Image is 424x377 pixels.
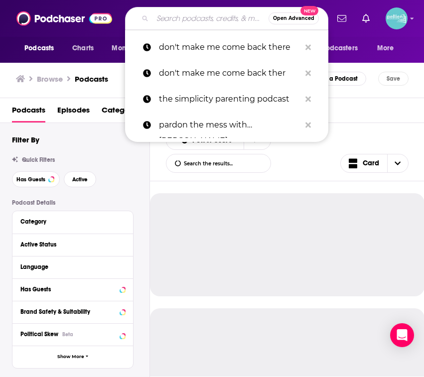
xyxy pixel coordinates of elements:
[20,241,119,248] div: Active Status
[390,323,414,347] div: Open Intercom Messenger
[72,177,88,182] span: Active
[112,41,147,55] span: Monitoring
[37,74,63,84] h3: Browse
[20,215,125,228] button: Category
[298,72,367,86] a: Add a Podcast
[66,39,100,58] a: Charts
[125,112,328,138] a: pardon the mess with [PERSON_NAME]
[370,39,407,58] button: open menu
[20,286,117,293] div: Has Guests
[273,16,314,21] span: Open Advanced
[159,112,300,138] p: pardon the mess with courtney defeo
[12,135,39,144] h2: Filter By
[378,72,409,86] button: Save
[64,171,96,187] button: Active
[20,263,119,270] div: Language
[269,12,319,24] button: Open AdvancedNew
[12,102,45,123] a: Podcasts
[20,308,117,315] div: Brand Safety & Suitability
[62,331,73,338] div: Beta
[12,346,133,368] button: Show More
[386,7,408,29] span: Logged in as JessicaPellien
[57,102,90,123] a: Episodes
[125,7,328,30] div: Search podcasts, credits, & more...
[386,7,408,29] button: Show profile menu
[159,60,300,86] p: don't make me come back ther
[386,7,408,29] img: User Profile
[333,10,350,27] a: Show notifications dropdown
[20,238,125,251] button: Active Status
[20,305,125,318] button: Brand Safety & Suitability
[303,39,372,58] button: open menu
[20,218,119,225] div: Category
[125,34,328,60] a: don't make me come back there
[16,177,45,182] span: Has Guests
[105,39,160,58] button: open menu
[20,331,58,338] span: Political Skew
[358,10,374,27] a: Show notifications dropdown
[12,199,134,206] p: Podcast Details
[159,86,300,112] p: the simplicity parenting podcast
[377,41,394,55] span: More
[22,156,55,163] span: Quick Filters
[57,354,84,360] span: Show More
[20,260,125,273] button: Language
[75,74,108,84] a: Podcasts
[159,34,300,60] p: don't make me come back there
[72,41,94,55] span: Charts
[17,39,67,58] button: open menu
[172,137,244,144] button: open menu
[20,283,125,295] button: Has Guests
[192,137,236,144] span: Power Score
[16,9,112,28] img: Podchaser - Follow, Share and Rate Podcasts
[102,102,142,123] a: Categories
[363,160,379,167] span: Card
[310,41,358,55] span: For Podcasters
[12,171,60,187] button: Has Guests
[152,10,269,26] input: Search podcasts, credits, & more...
[20,328,125,340] button: Political SkewBeta
[300,6,318,15] span: New
[24,41,54,55] span: Podcasts
[125,60,328,86] a: don't make me come back ther
[125,86,328,112] a: the simplicity parenting podcast
[340,154,409,173] button: Choose View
